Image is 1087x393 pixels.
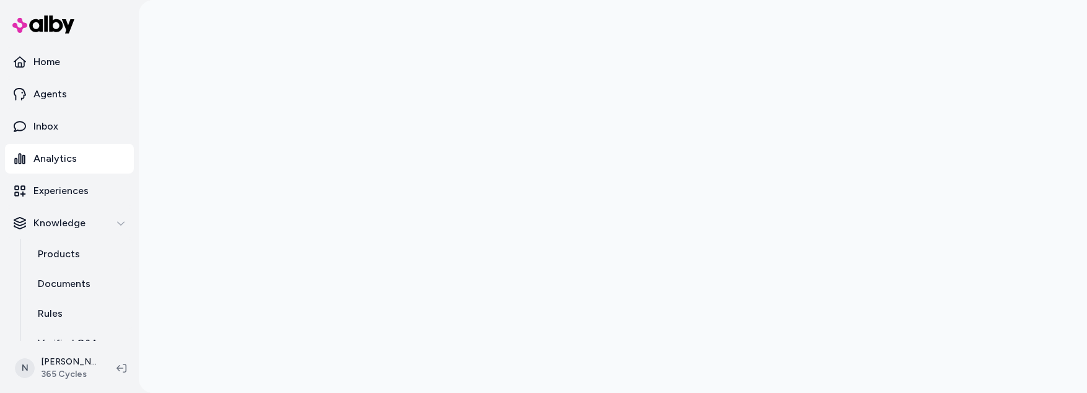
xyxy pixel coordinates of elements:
[7,348,107,388] button: N[PERSON_NAME]365 Cycles
[5,112,134,141] a: Inbox
[38,336,103,351] p: Verified Q&As
[5,208,134,238] button: Knowledge
[5,176,134,206] a: Experiences
[25,239,134,269] a: Products
[33,216,86,231] p: Knowledge
[38,276,90,291] p: Documents
[12,15,74,33] img: alby Logo
[5,144,134,174] a: Analytics
[33,151,77,166] p: Analytics
[25,299,134,329] a: Rules
[15,358,35,378] span: N
[25,269,134,299] a: Documents
[41,368,97,381] span: 365 Cycles
[33,119,58,134] p: Inbox
[5,79,134,109] a: Agents
[33,55,60,69] p: Home
[41,356,97,368] p: [PERSON_NAME]
[5,47,134,77] a: Home
[38,306,63,321] p: Rules
[25,329,134,358] a: Verified Q&As
[38,247,80,262] p: Products
[33,183,89,198] p: Experiences
[33,87,67,102] p: Agents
